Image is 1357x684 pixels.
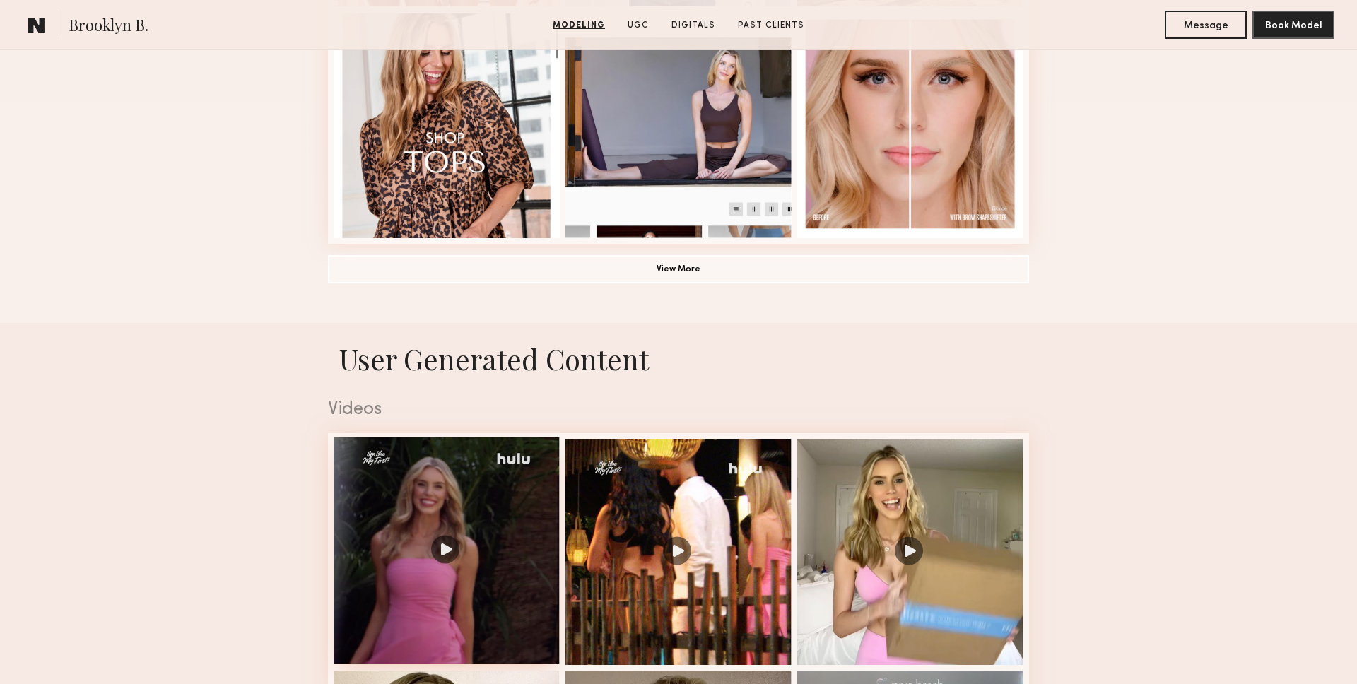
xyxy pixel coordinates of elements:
div: Videos [328,401,1029,419]
span: Brooklyn B. [69,14,148,39]
button: Message [1165,11,1247,39]
button: View More [328,255,1029,283]
a: Modeling [547,19,611,32]
button: Book Model [1252,11,1334,39]
h1: User Generated Content [317,340,1040,377]
a: Book Model [1252,18,1334,30]
a: Digitals [666,19,721,32]
a: Past Clients [732,19,810,32]
a: UGC [622,19,654,32]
